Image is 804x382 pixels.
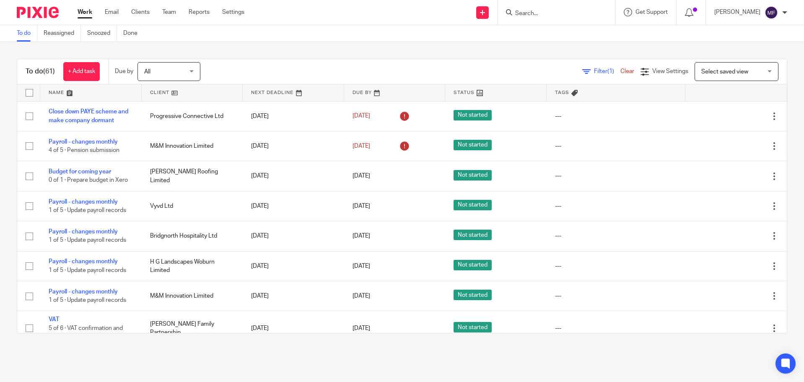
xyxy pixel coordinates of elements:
[652,68,688,74] span: View Settings
[49,238,126,243] span: 1 of 5 · Update payroll records
[142,191,243,221] td: Vyvd Ltd
[49,147,119,153] span: 4 of 5 · Pension submission
[353,143,370,149] span: [DATE]
[454,200,492,210] span: Not started
[17,25,37,42] a: To do
[353,233,370,239] span: [DATE]
[49,178,128,183] span: 0 of 1 · Prepare budget in Xero
[43,68,55,75] span: (61)
[555,262,677,270] div: ---
[555,90,569,95] span: Tags
[142,131,243,161] td: M&M Innovation Limited
[243,191,344,221] td: [DATE]
[555,202,677,210] div: ---
[714,8,760,16] p: [PERSON_NAME]
[142,221,243,251] td: Bridgnorth Hospitality Ltd
[142,281,243,311] td: M&M Innovation Limited
[49,259,118,264] a: Payroll - changes monthly
[189,8,210,16] a: Reports
[454,322,492,332] span: Not started
[49,109,128,123] a: Close down PAYE scheme and make company dormant
[353,173,370,179] span: [DATE]
[454,230,492,240] span: Not started
[454,170,492,181] span: Not started
[353,203,370,209] span: [DATE]
[78,8,92,16] a: Work
[353,293,370,299] span: [DATE]
[454,260,492,270] span: Not started
[353,263,370,269] span: [DATE]
[44,25,81,42] a: Reassigned
[49,289,118,295] a: Payroll - changes monthly
[49,139,118,145] a: Payroll - changes monthly
[243,101,344,131] td: [DATE]
[115,67,133,76] p: Due by
[555,172,677,180] div: ---
[555,232,677,240] div: ---
[555,292,677,300] div: ---
[123,25,144,42] a: Done
[142,251,243,281] td: H G Landscapes Woburn Limited
[243,221,344,251] td: [DATE]
[49,229,118,235] a: Payroll - changes monthly
[607,68,614,74] span: (1)
[63,62,100,81] a: + Add task
[454,290,492,300] span: Not started
[635,9,668,15] span: Get Support
[142,101,243,131] td: Progressive Connective Ltd
[49,325,123,340] span: 5 of 6 · VAT confirmation and payment
[105,8,119,16] a: Email
[87,25,117,42] a: Snoozed
[243,131,344,161] td: [DATE]
[594,68,620,74] span: Filter
[454,140,492,150] span: Not started
[243,251,344,281] td: [DATE]
[514,10,590,18] input: Search
[49,267,126,273] span: 1 of 5 · Update payroll records
[131,8,150,16] a: Clients
[765,6,778,19] img: svg%3E
[454,110,492,120] span: Not started
[222,8,244,16] a: Settings
[243,281,344,311] td: [DATE]
[353,113,370,119] span: [DATE]
[353,325,370,331] span: [DATE]
[701,69,748,75] span: Select saved view
[49,317,59,322] a: VAT
[555,112,677,120] div: ---
[142,161,243,191] td: [PERSON_NAME] Roofing Limited
[555,142,677,150] div: ---
[26,67,55,76] h1: To do
[243,311,344,345] td: [DATE]
[555,324,677,332] div: ---
[49,207,126,213] span: 1 of 5 · Update payroll records
[49,169,111,175] a: Budget for coming year
[144,69,150,75] span: All
[142,311,243,345] td: [PERSON_NAME] Family Partnership
[17,7,59,18] img: Pixie
[620,68,634,74] a: Clear
[49,297,126,303] span: 1 of 5 · Update payroll records
[162,8,176,16] a: Team
[243,161,344,191] td: [DATE]
[49,199,118,205] a: Payroll - changes monthly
